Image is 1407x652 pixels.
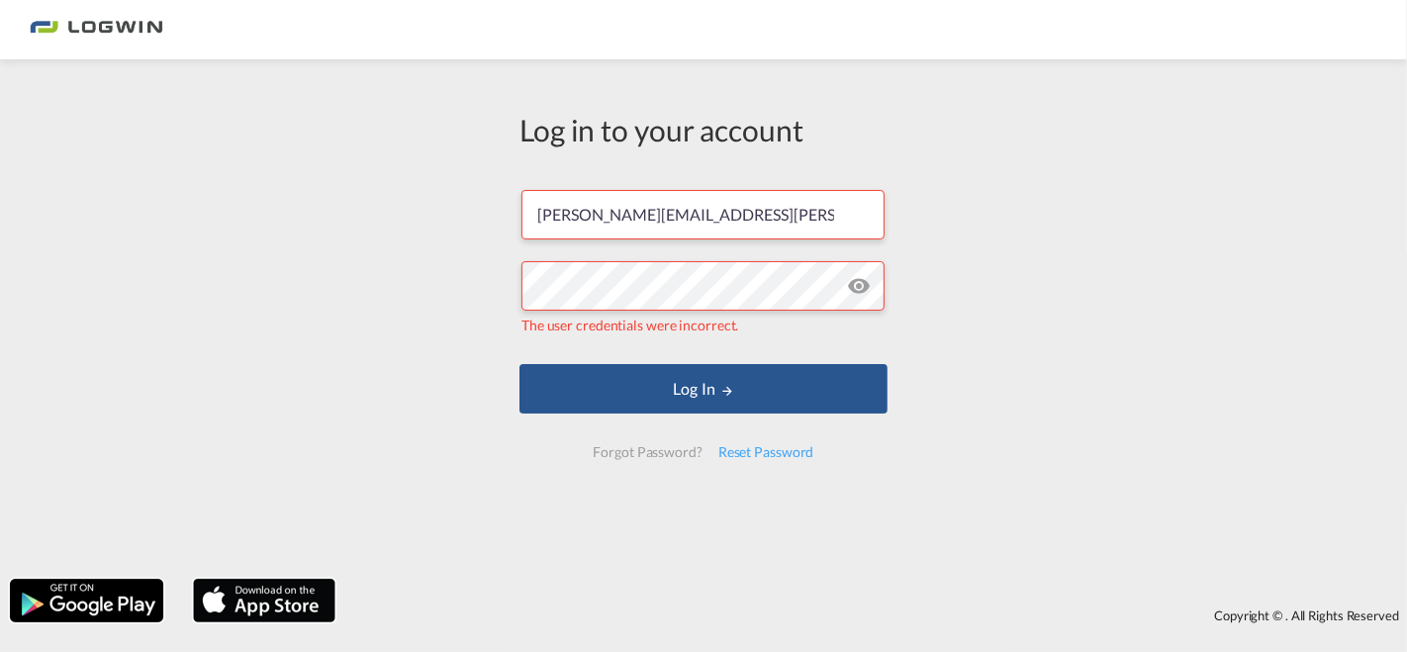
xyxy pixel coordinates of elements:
[30,8,163,52] img: bc73a0e0d8c111efacd525e4c8ad7d32.png
[585,434,709,470] div: Forgot Password?
[519,364,888,414] button: LOGIN
[710,434,822,470] div: Reset Password
[345,599,1407,632] div: Copyright © . All Rights Reserved
[521,317,738,333] span: The user credentials were incorrect.
[191,577,337,624] img: apple.png
[847,274,871,298] md-icon: icon-eye-off
[8,577,165,624] img: google.png
[519,109,888,150] div: Log in to your account
[521,190,885,239] input: Enter email/phone number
